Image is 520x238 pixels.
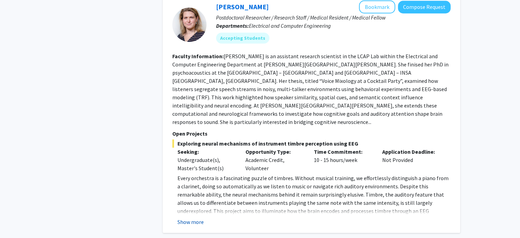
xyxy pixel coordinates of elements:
[172,53,449,125] fg-read-more: [PERSON_NAME] is an assistant research scientist in the LCAP Lab within the Electrical and Comput...
[309,148,377,172] div: 10 - 15 hours/week
[216,33,269,43] mat-chip: Accepting Students
[177,218,204,226] button: Show more
[177,148,236,156] p: Seeking:
[177,156,236,172] div: Undergraduate(s), Master's Student(s)
[377,148,445,172] div: Not Provided
[216,22,249,29] b: Departments:
[245,148,304,156] p: Opportunity Type:
[314,148,372,156] p: Time Commitment:
[240,148,309,172] div: Academic Credit, Volunteer
[216,13,451,22] p: Postdoctoral Researcher / Research Staff / Medical Resident / Medical Fellow
[172,53,224,60] b: Faculty Information:
[5,207,29,233] iframe: Chat
[172,139,451,148] span: Exploring neural mechanisms of instrument timbre perception using EEG
[382,148,440,156] p: Application Deadline:
[172,129,451,138] p: Open Projects
[398,1,451,13] button: Compose Request to Moira-Phoebe Huet
[216,2,269,11] a: [PERSON_NAME]
[249,22,331,29] span: Electrical and Computer Engineering
[359,0,395,13] button: Add Moira-Phoebe Huet to Bookmarks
